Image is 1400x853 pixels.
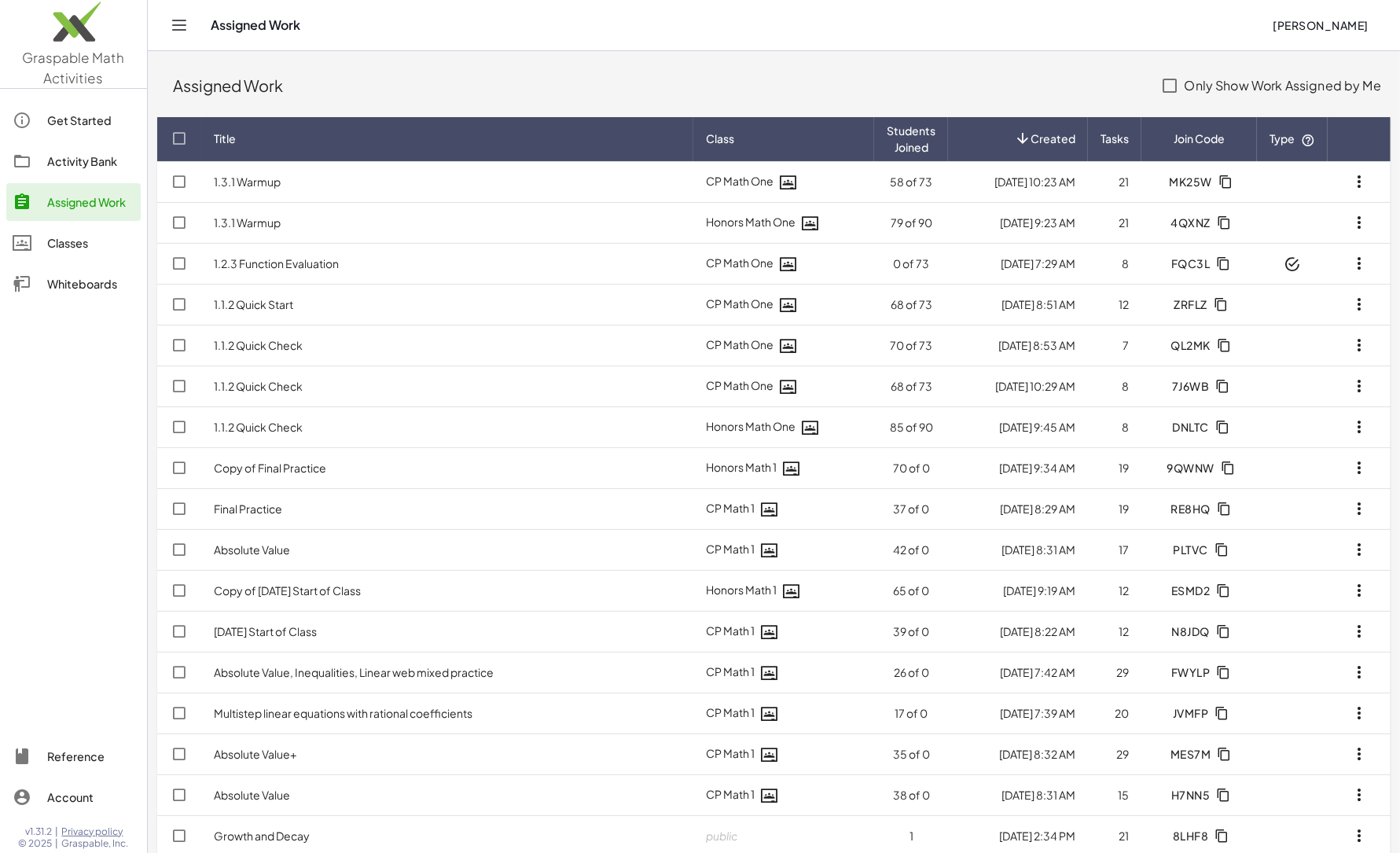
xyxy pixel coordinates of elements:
span: H7NN5 [1171,788,1211,802]
div: Assigned Work [173,75,1147,97]
span: MK25W [1169,175,1212,189]
span: MES7M [1170,747,1211,761]
td: 65 of 0 [874,570,948,611]
span: Tasks [1101,131,1129,147]
td: 29 [1088,652,1141,693]
td: [DATE] 7:42 AM [948,652,1088,693]
button: FWYLP [1159,658,1240,686]
td: CP Math 1 [693,734,875,774]
td: CP Math 1 [693,774,875,815]
div: Classes [47,233,134,252]
td: CP Math One [693,284,875,325]
td: 39 of 0 [874,611,948,652]
td: CP Math 1 [693,488,875,529]
td: 0 of 73 [874,243,948,284]
span: | [56,837,59,850]
td: Honors Math One [693,406,875,447]
span: Title [214,131,236,147]
td: [DATE] 8:31 AM [948,774,1088,815]
a: Absolute Value+ [214,747,296,761]
span: PLTVC [1173,542,1208,557]
a: Multistep linear equations with rational coefficients [214,706,472,720]
a: 1.2.3 Function Evaluation [214,256,339,270]
td: 7 [1088,325,1141,366]
td: [DATE] 8:22 AM [948,611,1088,652]
button: ESMD2 [1159,576,1240,605]
a: Assigned Work [6,183,141,221]
td: 17 of 0 [874,693,948,734]
button: RE8HQ [1158,495,1240,523]
td: 70 of 0 [874,447,948,488]
td: 38 of 0 [874,774,948,815]
span: | [56,825,59,838]
td: [DATE] 10:29 AM [948,366,1088,406]
td: 12 [1088,570,1141,611]
td: CP Math One [693,161,875,202]
span: 4QXNZ [1170,215,1211,230]
td: 21 [1088,161,1141,202]
a: 1.3.1 Warmup [214,215,281,230]
td: 29 [1088,734,1141,774]
a: Absolute Value, Inequalities, Linear web mixed practice [214,665,494,679]
button: 9QWNW [1154,454,1244,482]
span: Join Code [1174,131,1225,147]
td: 21 [1088,202,1141,243]
td: CP Math 1 [693,611,875,652]
button: FQC3L [1159,249,1240,278]
button: MK25W [1156,167,1242,196]
button: JVMFP [1160,699,1239,727]
span: Students Joined [887,123,935,156]
td: 20 [1088,693,1141,734]
td: 42 of 0 [874,529,948,570]
a: Absolute Value [214,788,290,802]
span: 7J6WB [1172,379,1210,393]
span: ZRFLZ [1174,297,1207,311]
span: FQC3L [1171,256,1211,270]
label: Only Show Work Assigned by Me [1185,67,1381,105]
td: [DATE] 8:53 AM [948,325,1088,366]
td: 37 of 0 [874,488,948,529]
td: 19 [1088,447,1141,488]
td: 8 [1088,406,1141,447]
a: Privacy policy [62,825,129,838]
a: 1.3.1 Warmup [214,175,281,189]
td: 35 of 0 [874,734,948,774]
button: Toggle navigation [167,13,192,38]
a: Growth and Decay [214,829,310,843]
button: 4QXNZ [1158,208,1240,237]
td: 19 [1088,488,1141,529]
td: 8 [1088,366,1141,406]
td: Honors Math 1 [693,570,875,611]
span: [PERSON_NAME] [1273,18,1369,32]
span: JVMFP [1173,706,1209,720]
span: Created [1031,131,1075,147]
td: [DATE] 7:39 AM [948,693,1088,734]
span: DNLTC [1172,420,1209,434]
span: public [706,829,738,843]
a: 1.1.2 Quick Check [214,338,303,352]
div: Whiteboards [47,274,134,293]
td: 85 of 90 [874,406,948,447]
button: 7J6WB [1159,372,1240,400]
td: [DATE] 8:31 AM [948,529,1088,570]
td: 58 of 73 [874,161,948,202]
a: Copy of Final Practice [214,461,326,475]
td: 79 of 90 [874,202,948,243]
td: [DATE] 8:32 AM [948,734,1088,774]
div: Activity Bank [47,152,134,171]
td: 68 of 73 [874,284,948,325]
button: DNLTC [1159,413,1239,441]
td: 8 [1088,243,1141,284]
a: Whiteboards [6,265,141,303]
button: QL2MK [1158,331,1240,359]
a: Copy of [DATE] Start of Class [214,583,361,597]
a: 1.1.2 Quick Start [214,297,293,311]
span: RE8HQ [1170,502,1211,516]
td: CP Math One [693,325,875,366]
a: Reference [6,737,141,775]
td: CP Math One [693,366,875,406]
span: Graspable, Inc. [62,837,129,850]
button: PLTVC [1160,535,1238,564]
button: 8LHF8 [1160,822,1239,850]
span: Class [706,131,734,147]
